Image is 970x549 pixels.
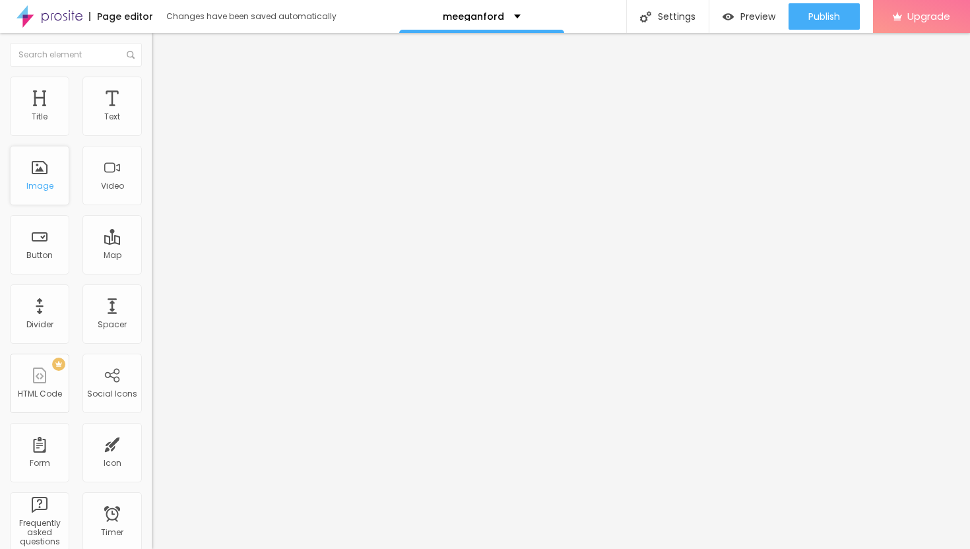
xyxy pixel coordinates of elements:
button: Preview [709,3,789,30]
div: Video [101,181,124,191]
div: Spacer [98,320,127,329]
span: Preview [740,11,775,22]
div: Social Icons [87,389,137,399]
div: Changes have been saved automatically [166,13,337,20]
div: Image [26,181,53,191]
div: Form [30,459,50,468]
div: Page editor [89,12,153,21]
span: Publish [808,11,840,22]
img: Icone [127,51,135,59]
div: Icon [104,459,121,468]
div: Map [104,251,121,260]
div: Timer [101,528,123,537]
div: Text [104,112,120,121]
p: meeganford [443,12,504,21]
div: HTML Code [18,389,62,399]
button: Publish [789,3,860,30]
img: view-1.svg [723,11,734,22]
div: Title [32,112,48,121]
iframe: Editor [152,33,970,549]
div: Button [26,251,53,260]
input: Search element [10,43,142,67]
img: Icone [640,11,651,22]
div: Divider [26,320,53,329]
div: Frequently asked questions [13,519,65,547]
span: Upgrade [907,11,950,22]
